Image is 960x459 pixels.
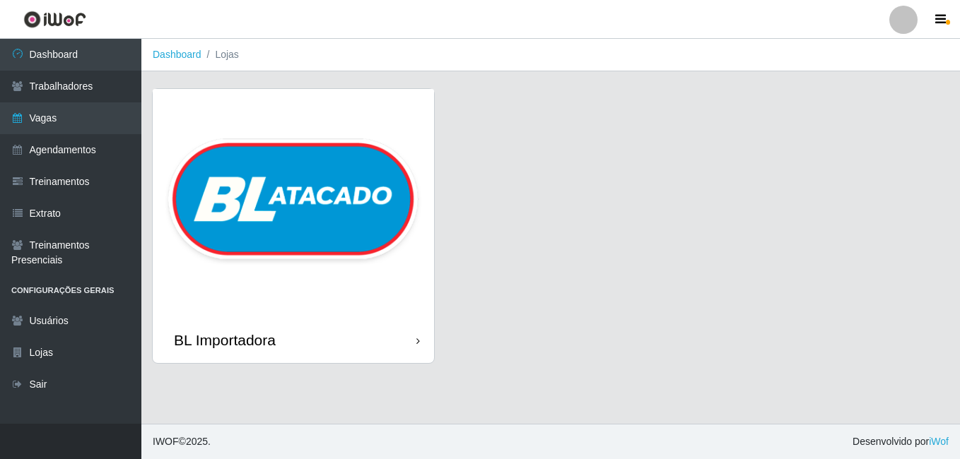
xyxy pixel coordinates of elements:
img: cardImg [153,89,434,317]
li: Lojas [201,47,239,62]
a: BL Importadora [153,89,434,363]
span: IWOF [153,436,179,447]
img: CoreUI Logo [23,11,86,28]
span: © 2025 . [153,434,211,449]
a: Dashboard [153,49,201,60]
span: Desenvolvido por [853,434,949,449]
div: BL Importadora [174,331,276,349]
nav: breadcrumb [141,39,960,71]
a: iWof [929,436,949,447]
